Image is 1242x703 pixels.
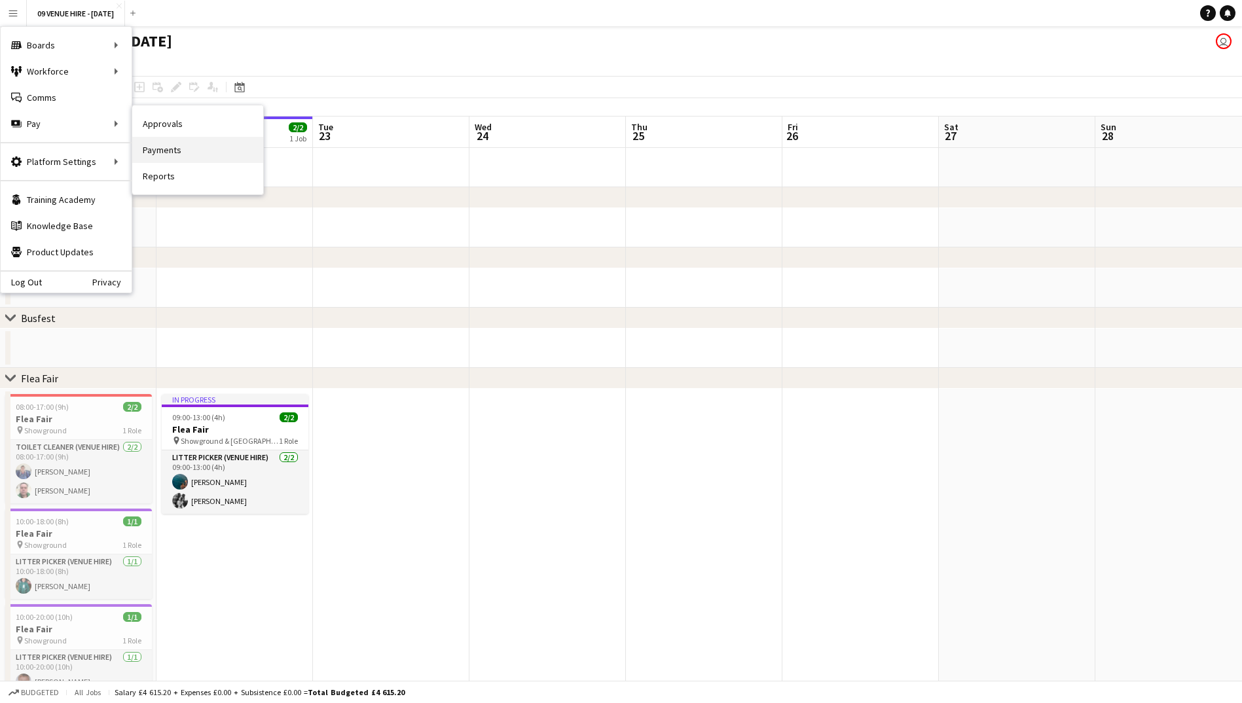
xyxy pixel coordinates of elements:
[316,128,333,143] span: 23
[5,509,152,599] app-job-card: 10:00-18:00 (8h)1/1Flea Fair Showground1 RoleLitter Picker (Venue Hire)1/110:00-18:00 (8h)[PERSON...
[122,636,141,645] span: 1 Role
[123,612,141,622] span: 1/1
[181,436,279,446] span: Showground & [GEOGRAPHIC_DATA]
[1,213,132,239] a: Knowledge Base
[475,121,492,133] span: Wed
[1,239,132,265] a: Product Updates
[279,436,298,446] span: 1 Role
[1,187,132,213] a: Training Academy
[21,312,56,325] div: Busfest
[21,372,58,385] div: Flea Fair
[629,128,648,143] span: 25
[1,149,132,175] div: Platform Settings
[172,412,225,422] span: 09:00-13:00 (4h)
[631,121,648,133] span: Thu
[162,424,308,435] h3: Flea Fair
[1,84,132,111] a: Comms
[473,128,492,143] span: 24
[318,121,333,133] span: Tue
[162,450,308,514] app-card-role: Litter Picker (Venue Hire)2/209:00-13:00 (4h)[PERSON_NAME][PERSON_NAME]
[1101,121,1116,133] span: Sun
[1216,33,1232,49] app-user-avatar: Claire Warburton
[5,623,152,635] h3: Flea Fair
[289,134,306,143] div: 1 Job
[5,650,152,694] app-card-role: Litter Picker (Venue Hire)1/110:00-20:00 (10h)[PERSON_NAME]
[1099,128,1116,143] span: 28
[308,687,405,697] span: Total Budgeted £4 615.20
[24,540,67,550] span: Showground
[786,128,798,143] span: 26
[7,685,61,700] button: Budgeted
[24,425,67,435] span: Showground
[1,32,132,58] div: Boards
[1,277,42,287] a: Log Out
[24,636,67,645] span: Showground
[27,1,125,26] button: 09 VENUE HIRE - [DATE]
[132,163,263,189] a: Reports
[123,516,141,526] span: 1/1
[5,394,152,503] app-job-card: 08:00-17:00 (9h)2/2Flea Fair Showground1 RoleToilet Cleaner (Venue Hire)2/208:00-17:00 (9h)[PERSO...
[944,121,959,133] span: Sat
[162,394,308,405] div: In progress
[115,687,405,697] div: Salary £4 615.20 + Expenses £0.00 + Subsistence £0.00 =
[1,111,132,137] div: Pay
[162,394,308,514] app-job-card: In progress09:00-13:00 (4h)2/2Flea Fair Showground & [GEOGRAPHIC_DATA]1 RoleLitter Picker (Venue ...
[5,528,152,539] h3: Flea Fair
[289,122,307,132] span: 2/2
[132,137,263,163] a: Payments
[132,111,263,137] a: Approvals
[122,425,141,435] span: 1 Role
[16,402,69,412] span: 08:00-17:00 (9h)
[1,58,132,84] div: Workforce
[16,516,69,526] span: 10:00-18:00 (8h)
[72,687,103,697] span: All jobs
[123,402,141,412] span: 2/2
[280,412,298,422] span: 2/2
[5,554,152,599] app-card-role: Litter Picker (Venue Hire)1/110:00-18:00 (8h)[PERSON_NAME]
[5,440,152,503] app-card-role: Toilet Cleaner (Venue Hire)2/208:00-17:00 (9h)[PERSON_NAME][PERSON_NAME]
[92,277,132,287] a: Privacy
[942,128,959,143] span: 27
[5,604,152,694] app-job-card: 10:00-20:00 (10h)1/1Flea Fair Showground1 RoleLitter Picker (Venue Hire)1/110:00-20:00 (10h)[PERS...
[21,688,59,697] span: Budgeted
[122,540,141,550] span: 1 Role
[5,413,152,425] h3: Flea Fair
[16,612,73,622] span: 10:00-20:00 (10h)
[788,121,798,133] span: Fri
